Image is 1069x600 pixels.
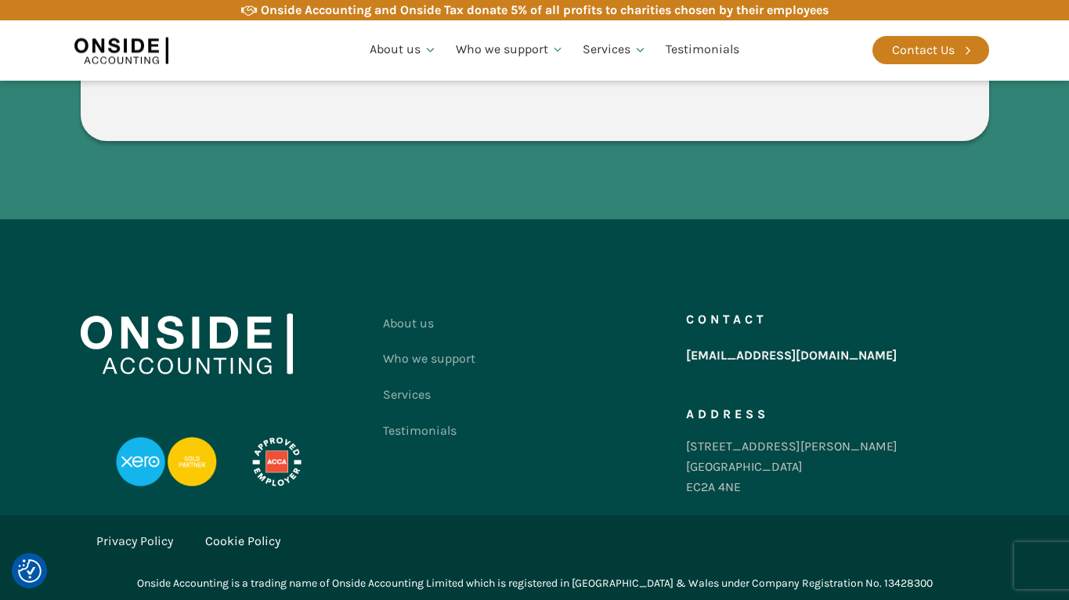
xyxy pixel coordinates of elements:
a: About us [383,305,475,342]
img: Revisit consent button [18,559,42,583]
h5: Address [686,408,769,421]
h5: Contact [686,313,767,326]
div: [STREET_ADDRESS][PERSON_NAME] [GEOGRAPHIC_DATA] EC2A 4NE [686,436,897,497]
a: Privacy Policy [96,531,173,551]
img: APPROVED-EMPLOYER-PROFESSIONAL-DEVELOPMENT-REVERSED_LOGO [233,437,320,487]
a: Contact Us [872,36,989,64]
a: Cookie Policy [205,531,280,551]
img: Onside Accounting [74,32,168,68]
a: Who we support [383,341,475,377]
img: Onside Accounting [81,313,293,374]
a: [EMAIL_ADDRESS][DOMAIN_NAME] [686,342,897,370]
a: Testimonials [383,413,475,449]
a: Testimonials [656,23,749,77]
a: Services [383,377,475,413]
a: About us [360,23,446,77]
a: Services [573,23,656,77]
a: Who we support [446,23,574,77]
div: Contact Us [892,40,955,60]
div: Onside Accounting is a trading name of Onside Accounting Limited which is registered in [GEOGRAPH... [137,575,933,592]
button: Consent Preferences [18,559,42,583]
